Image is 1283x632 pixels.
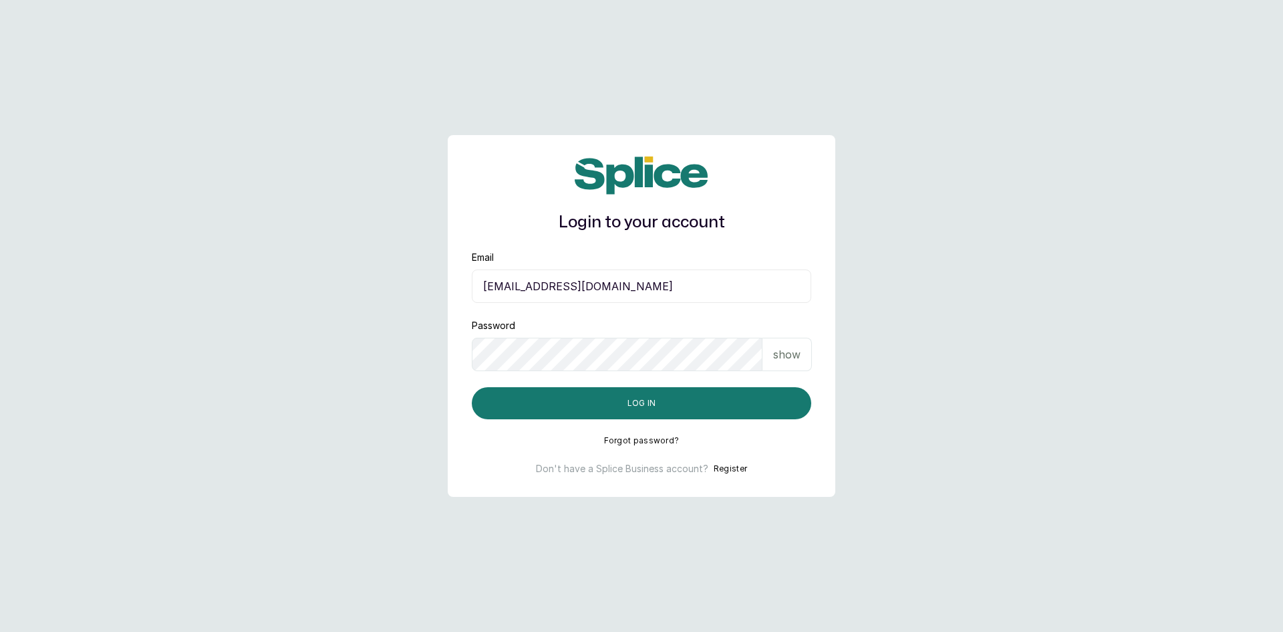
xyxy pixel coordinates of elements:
label: Password [472,319,515,332]
p: show [773,346,801,362]
button: Forgot password? [604,435,680,446]
button: Register [714,462,747,476]
input: email@acme.com [472,270,811,303]
button: Log in [472,387,811,419]
label: Email [472,251,494,264]
h1: Login to your account [472,211,811,235]
p: Don't have a Splice Business account? [536,462,708,476]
